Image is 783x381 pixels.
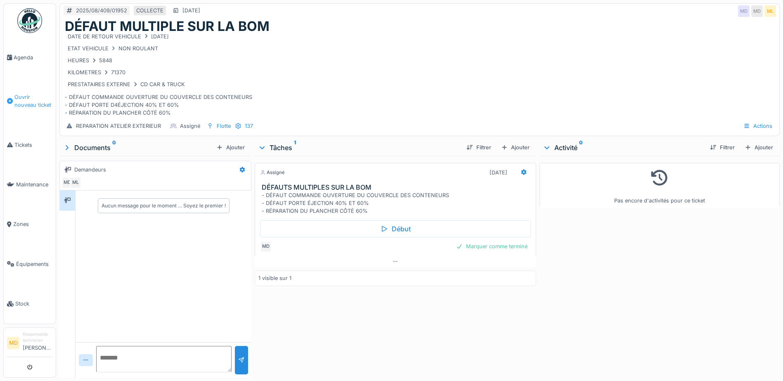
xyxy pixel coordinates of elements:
div: Pas encore d'activités pour ce ticket [545,167,774,205]
div: KILOMETRES 71370 [68,68,125,76]
div: [DATE] [490,169,507,176]
div: ETAT VEHICULE NON ROULANT [68,45,158,52]
div: Tâches [258,143,460,153]
span: Agenda [14,54,52,61]
div: 2025/08/409/01952 [76,7,127,14]
a: Tickets [4,125,56,165]
sup: 1 [294,143,296,153]
div: Actions [740,120,776,132]
div: DATE DE RETOUR VEHICULE [DATE] [68,33,169,40]
span: Stock [15,300,52,308]
div: MD [260,241,272,252]
div: Activité [543,143,703,153]
div: Assigné [260,169,285,176]
div: Assigné [180,122,200,130]
div: HEURES 5848 [68,56,112,64]
div: 137 [245,122,253,130]
div: Ajouter [498,142,533,153]
span: Tickets [14,141,52,149]
a: MD Responsable technicien[PERSON_NAME] [7,331,52,357]
a: Équipements [4,244,56,284]
div: Filtrer [463,142,494,153]
a: Agenda [4,38,56,77]
div: MD [738,5,750,17]
div: Début [260,220,531,238]
div: MD [62,177,73,188]
img: Badge_color-CXgf-gQk.svg [17,8,42,33]
div: ML [70,177,81,188]
div: ML [764,5,776,17]
a: Stock [4,284,56,324]
a: Zones [4,205,56,244]
div: - DÉFAUT COMMANDE OUVERTURE DU COUVERCLE DES CONTENEURS - DÉFAUT PORTE D4ÉJECTION 40% ET 60% - RÉ... [65,34,774,117]
div: MD [751,5,763,17]
span: Zones [13,220,52,228]
div: Flotte [217,122,231,130]
div: PRESTATAIRES EXTERNE CD CAR & TRUCK [68,80,185,88]
div: Ajouter [213,142,248,153]
div: Marquer comme terminé [453,241,531,252]
sup: 0 [112,143,116,153]
span: Équipements [16,260,52,268]
div: [DATE] [182,7,200,14]
li: MD [7,337,19,349]
div: Aucun message pour le moment … Soyez le premier ! [102,202,226,209]
h3: DÉFAUTS MULTIPLES SUR LA BOM [262,183,532,191]
div: 1 visible sur 1 [258,274,291,282]
span: Ouvrir nouveau ticket [14,93,52,109]
div: Demandeurs [74,166,106,174]
span: Maintenance [16,181,52,188]
a: Ouvrir nouveau ticket [4,77,56,125]
h1: DÉFAUT MULTIPLE SUR LA BOM [65,19,270,34]
div: Documents [63,143,213,153]
div: COLLECTE [136,7,163,14]
div: - DÉFAUT COMMANDE OUVERTURE DU COUVERCLE DES CONTENEURS - DÉFAUT PORTE ÉJECTION 40% ET 60% - RÉPA... [262,191,532,215]
div: REPARATION ATELIER EXTERIEUR [76,122,161,130]
div: Ajouter [741,142,776,153]
li: [PERSON_NAME] [23,331,52,355]
div: Responsable technicien [23,331,52,344]
div: Filtrer [707,142,738,153]
a: Maintenance [4,165,56,204]
sup: 0 [579,143,583,153]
